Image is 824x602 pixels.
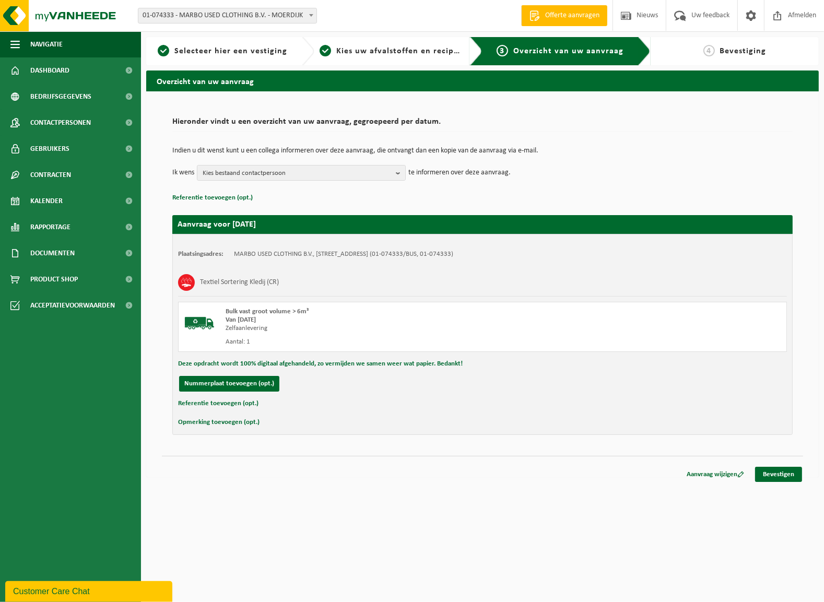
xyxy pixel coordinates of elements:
[5,579,174,602] iframe: chat widget
[30,136,69,162] span: Gebruikers
[320,45,462,57] a: 2Kies uw afvalstoffen en recipiënten
[679,467,752,482] a: Aanvraag wijzigen
[178,220,256,229] strong: Aanvraag voor [DATE]
[184,308,215,339] img: BL-SO-LV.png
[158,45,169,56] span: 1
[138,8,316,23] span: 01-074333 - MARBO USED CLOTHING B.V. - MOERDIJK
[197,165,406,181] button: Kies bestaand contactpersoon
[172,165,194,181] p: Ik wens
[172,147,793,155] p: Indien u dit wenst kunt u een collega informeren over deze aanvraag, die ontvangt dan een kopie v...
[138,8,317,23] span: 01-074333 - MARBO USED CLOTHING B.V. - MOERDIJK
[174,47,287,55] span: Selecteer hier een vestiging
[30,84,91,110] span: Bedrijfsgegevens
[226,338,524,346] div: Aantal: 1
[703,45,715,56] span: 4
[30,110,91,136] span: Contactpersonen
[179,376,279,392] button: Nummerplaat toevoegen (opt.)
[178,416,260,429] button: Opmerking toevoegen (opt.)
[336,47,480,55] span: Kies uw afvalstoffen en recipiënten
[30,240,75,266] span: Documenten
[203,166,392,181] span: Kies bestaand contactpersoon
[226,316,256,323] strong: Van [DATE]
[755,467,802,482] a: Bevestigen
[146,70,819,91] h2: Overzicht van uw aanvraag
[200,274,279,291] h3: Textiel Sortering Kledij (CR)
[178,357,463,371] button: Deze opdracht wordt 100% digitaal afgehandeld, zo vermijden we samen weer wat papier. Bedankt!
[178,397,258,410] button: Referentie toevoegen (opt.)
[720,47,767,55] span: Bevestiging
[234,250,453,258] td: MARBO USED CLOTHING B.V., [STREET_ADDRESS] (01-074333/BUS, 01-074333)
[521,5,607,26] a: Offerte aanvragen
[226,308,309,315] span: Bulk vast groot volume > 6m³
[497,45,508,56] span: 3
[30,292,115,318] span: Acceptatievoorwaarden
[172,191,253,205] button: Referentie toevoegen (opt.)
[408,165,511,181] p: te informeren over deze aanvraag.
[172,117,793,132] h2: Hieronder vindt u een overzicht van uw aanvraag, gegroepeerd per datum.
[30,162,71,188] span: Contracten
[151,45,293,57] a: 1Selecteer hier een vestiging
[543,10,602,21] span: Offerte aanvragen
[320,45,331,56] span: 2
[178,251,223,257] strong: Plaatsingsadres:
[513,47,623,55] span: Overzicht van uw aanvraag
[30,57,69,84] span: Dashboard
[30,188,63,214] span: Kalender
[30,266,78,292] span: Product Shop
[226,324,524,333] div: Zelfaanlevering
[30,31,63,57] span: Navigatie
[30,214,70,240] span: Rapportage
